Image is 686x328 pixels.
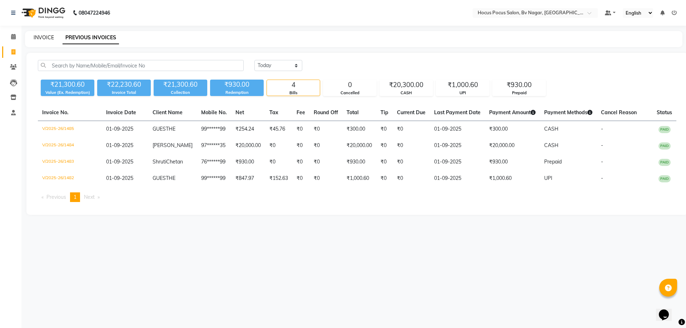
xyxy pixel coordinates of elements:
td: ₹930.00 [231,154,265,170]
td: 01-09-2025 [430,137,485,154]
td: ₹0 [292,121,309,138]
div: ₹930.00 [210,80,264,90]
td: ₹0 [265,137,292,154]
td: ₹20,000.00 [231,137,265,154]
span: 01-09-2025 [106,175,133,181]
div: ₹21,300.60 [41,80,94,90]
td: V/2025-26/1484 [38,137,102,154]
td: V/2025-26/1485 [38,121,102,138]
span: Status [657,109,672,116]
span: Tip [381,109,388,116]
span: Total [347,109,359,116]
span: Prepaid [544,158,562,165]
div: Collection [154,90,207,96]
span: Fee [297,109,305,116]
td: ₹0 [393,154,430,170]
span: Invoice No. [42,109,69,116]
td: ₹0 [309,137,342,154]
td: ₹0 [309,170,342,187]
span: Client Name [153,109,183,116]
span: PAID [658,126,671,133]
span: 01-09-2025 [106,158,133,165]
span: Payment Methods [544,109,592,116]
span: Shruti [153,158,166,165]
span: CASH [544,142,558,148]
td: 01-09-2025 [430,170,485,187]
td: ₹0 [292,170,309,187]
span: Next [84,194,95,200]
a: PREVIOUS INVOICES [63,31,119,44]
div: 0 [323,80,376,90]
td: ₹0 [376,170,393,187]
td: ₹300.00 [485,121,540,138]
div: ₹20,300.00 [380,80,433,90]
td: ₹0 [292,137,309,154]
td: ₹0 [309,121,342,138]
span: [PERSON_NAME] [153,142,193,148]
span: HE [169,175,175,181]
span: PAID [658,159,671,166]
td: ₹0 [292,154,309,170]
td: ₹152.63 [265,170,292,187]
td: V/2025-26/1483 [38,154,102,170]
span: - [601,142,603,148]
span: Previous [46,194,66,200]
td: ₹300.00 [342,121,376,138]
td: ₹930.00 [485,154,540,170]
div: Bills [267,90,320,96]
td: ₹45.76 [265,121,292,138]
div: Prepaid [493,90,546,96]
div: Value (Ex. Redemption) [41,90,94,96]
span: Tax [269,109,278,116]
div: ₹1,000.60 [436,80,489,90]
td: V/2025-26/1482 [38,170,102,187]
span: UPI [544,175,552,181]
td: ₹930.00 [342,154,376,170]
td: 01-09-2025 [430,121,485,138]
div: ₹930.00 [493,80,546,90]
span: HE [169,126,175,132]
div: UPI [436,90,489,96]
span: - [601,126,603,132]
div: Invoice Total [97,90,151,96]
div: Cancelled [323,90,376,96]
span: PAID [658,175,671,182]
td: ₹0 [309,154,342,170]
nav: Pagination [38,192,676,202]
span: Invoice Date [106,109,136,116]
td: ₹1,000.60 [342,170,376,187]
td: ₹1,000.60 [485,170,540,187]
span: GUEST [153,126,169,132]
span: PAID [658,142,671,150]
td: ₹0 [393,137,430,154]
b: 08047224946 [79,3,110,23]
div: ₹22,230.60 [97,80,151,90]
td: ₹0 [376,154,393,170]
span: Last Payment Date [434,109,481,116]
input: Search by Name/Mobile/Email/Invoice No [38,60,244,71]
span: Mobile No. [201,109,227,116]
span: - [601,158,603,165]
div: 4 [267,80,320,90]
span: Net [235,109,244,116]
span: 1 [74,194,76,200]
span: CASH [544,126,558,132]
a: INVOICE [34,34,54,41]
div: Redemption [210,90,264,96]
td: ₹20,000.00 [485,137,540,154]
img: logo [18,3,67,23]
div: CASH [380,90,433,96]
td: ₹0 [265,154,292,170]
td: ₹847.97 [231,170,265,187]
span: Cancel Reason [601,109,637,116]
td: ₹20,000.00 [342,137,376,154]
td: ₹0 [376,121,393,138]
div: ₹21,300.60 [154,80,207,90]
span: Round Off [314,109,338,116]
span: GUEST [153,175,169,181]
td: ₹0 [376,137,393,154]
td: ₹254.24 [231,121,265,138]
span: 01-09-2025 [106,126,133,132]
span: 01-09-2025 [106,142,133,148]
span: - [601,175,603,181]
